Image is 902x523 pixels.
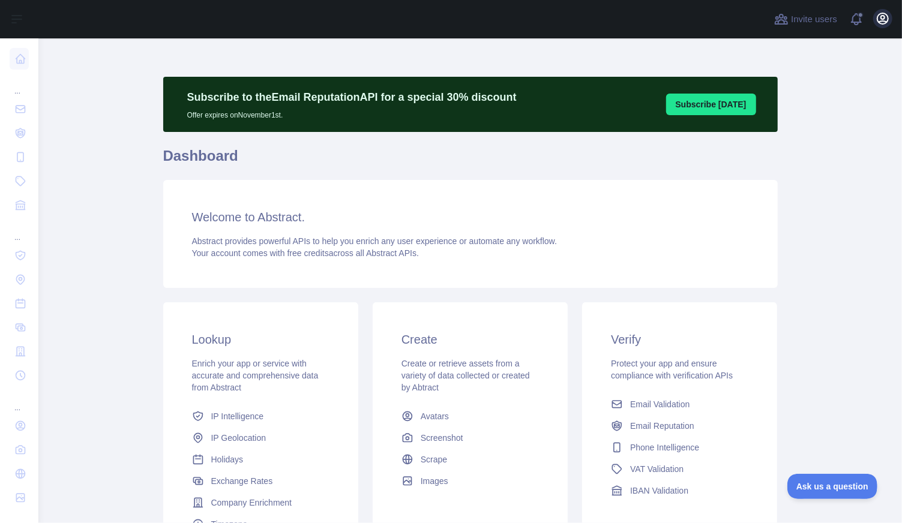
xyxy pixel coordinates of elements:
span: Screenshot [421,432,463,444]
span: Email Reputation [630,420,694,432]
div: ... [10,218,29,242]
button: Subscribe [DATE] [666,94,756,115]
button: Invite users [772,10,840,29]
div: ... [10,72,29,96]
p: Offer expires on November 1st. [187,106,517,120]
a: Phone Intelligence [606,437,753,458]
a: Images [397,470,544,492]
a: VAT Validation [606,458,753,480]
span: IP Geolocation [211,432,266,444]
span: Images [421,475,448,487]
span: Your account comes with across all Abstract APIs. [192,248,419,258]
span: Invite users [791,13,837,26]
span: free credits [287,248,329,258]
span: IP Intelligence [211,410,264,422]
h3: Create [401,331,539,348]
a: Exchange Rates [187,470,334,492]
span: Email Validation [630,398,690,410]
h3: Verify [611,331,748,348]
a: Company Enrichment [187,492,334,513]
h1: Dashboard [163,146,778,175]
h3: Lookup [192,331,329,348]
span: IBAN Validation [630,485,688,497]
span: Phone Intelligence [630,441,699,453]
p: Subscribe to the Email Reputation API for a special 30 % discount [187,89,517,106]
a: Holidays [187,449,334,470]
span: Create or retrieve assets from a variety of data collected or created by Abtract [401,359,530,392]
a: IP Geolocation [187,427,334,449]
a: Screenshot [397,427,544,449]
span: VAT Validation [630,463,684,475]
h3: Welcome to Abstract. [192,209,749,226]
a: Email Reputation [606,415,753,437]
span: Abstract provides powerful APIs to help you enrich any user experience or automate any workflow. [192,236,558,246]
span: Enrich your app or service with accurate and comprehensive data from Abstract [192,359,319,392]
a: Email Validation [606,393,753,415]
span: Scrape [421,453,447,465]
span: Protect your app and ensure compliance with verification APIs [611,359,733,380]
span: Holidays [211,453,244,465]
iframe: Toggle Customer Support [787,474,878,499]
span: Avatars [421,410,449,422]
span: Exchange Rates [211,475,273,487]
div: ... [10,389,29,413]
a: IP Intelligence [187,405,334,427]
a: IBAN Validation [606,480,753,501]
span: Company Enrichment [211,497,292,509]
a: Avatars [397,405,544,427]
a: Scrape [397,449,544,470]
